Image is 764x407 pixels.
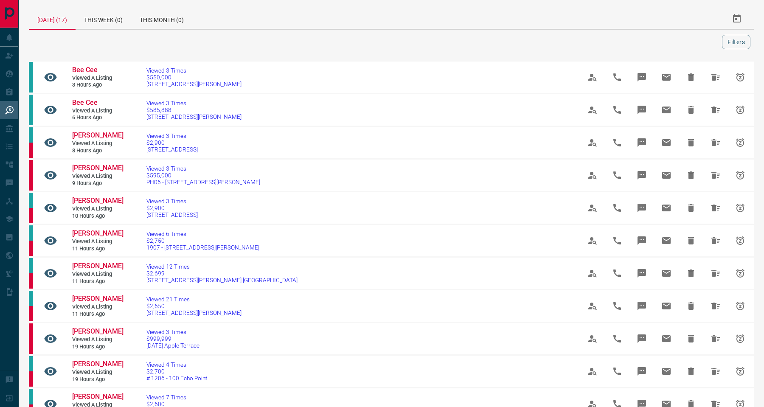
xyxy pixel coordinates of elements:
[29,225,33,241] div: condos.ca
[131,8,192,29] div: This Month (0)
[146,172,260,179] span: $595,000
[632,328,652,349] span: Message
[730,361,750,382] span: Snooze
[722,35,750,49] button: Filters
[72,393,124,401] span: [PERSON_NAME]
[730,67,750,87] span: Snooze
[72,295,124,303] span: [PERSON_NAME]
[607,67,627,87] span: Call
[730,198,750,218] span: Snooze
[29,258,33,273] div: condos.ca
[681,198,701,218] span: Hide
[29,160,33,191] div: property.ca
[29,193,33,208] div: condos.ca
[632,165,652,185] span: Message
[72,173,123,180] span: Viewed a Listing
[72,295,123,303] a: [PERSON_NAME]
[681,132,701,153] span: Hide
[632,67,652,87] span: Message
[656,328,677,349] span: Email
[705,263,726,283] span: Hide All from Katy MacArthur
[146,100,242,120] a: Viewed 3 Times$585,888[STREET_ADDRESS][PERSON_NAME]
[681,230,701,251] span: Hide
[146,230,259,237] span: Viewed 6 Times
[29,62,33,93] div: condos.ca
[582,165,603,185] span: View Profile
[730,230,750,251] span: Snooze
[681,67,701,87] span: Hide
[146,132,198,153] a: Viewed 3 Times$2,900[STREET_ADDRESS]
[146,303,242,309] span: $2,650
[632,230,652,251] span: Message
[72,343,123,351] span: 19 hours ago
[76,8,131,29] div: This Week (0)
[656,132,677,153] span: Email
[146,165,260,172] span: Viewed 3 Times
[72,229,123,238] a: [PERSON_NAME]
[72,66,98,74] span: Bee Cee
[72,131,124,139] span: [PERSON_NAME]
[582,67,603,87] span: View Profile
[656,198,677,218] span: Email
[146,132,198,139] span: Viewed 3 Times
[72,327,123,336] a: [PERSON_NAME]
[72,360,123,369] a: [PERSON_NAME]
[72,164,124,172] span: [PERSON_NAME]
[705,100,726,120] span: Hide All from Bee Cee
[705,67,726,87] span: Hide All from Bee Cee
[72,369,123,376] span: Viewed a Listing
[29,306,33,321] div: property.ca
[146,74,242,81] span: $550,000
[730,165,750,185] span: Snooze
[727,8,747,29] button: Select Date Range
[29,291,33,306] div: condos.ca
[72,196,123,205] a: [PERSON_NAME]
[146,309,242,316] span: [STREET_ADDRESS][PERSON_NAME]
[607,100,627,120] span: Call
[29,389,33,404] div: condos.ca
[72,245,123,253] span: 11 hours ago
[607,132,627,153] span: Call
[607,165,627,185] span: Call
[29,241,33,256] div: property.ca
[607,296,627,316] span: Call
[632,198,652,218] span: Message
[72,336,123,343] span: Viewed a Listing
[29,8,76,30] div: [DATE] (17)
[72,278,123,285] span: 11 hours ago
[72,147,123,154] span: 8 hours ago
[29,323,33,354] div: property.ca
[146,146,198,153] span: [STREET_ADDRESS]
[607,230,627,251] span: Call
[146,67,242,74] span: Viewed 3 Times
[146,139,198,146] span: $2,900
[656,100,677,120] span: Email
[72,271,123,278] span: Viewed a Listing
[72,196,124,205] span: [PERSON_NAME]
[681,100,701,120] span: Hide
[705,198,726,218] span: Hide All from Katy MacArthur
[146,100,242,107] span: Viewed 3 Times
[146,165,260,185] a: Viewed 3 Times$595,000PH06 - [STREET_ADDRESS][PERSON_NAME]
[72,114,123,121] span: 6 hours ago
[146,179,260,185] span: PH06 - [STREET_ADDRESS][PERSON_NAME]
[146,211,198,218] span: [STREET_ADDRESS]
[656,165,677,185] span: Email
[632,132,652,153] span: Message
[146,263,298,270] span: Viewed 12 Times
[146,198,198,205] span: Viewed 3 Times
[582,230,603,251] span: View Profile
[29,208,33,223] div: property.ca
[705,132,726,153] span: Hide All from Katy MacArthur
[705,328,726,349] span: Hide All from Nafia Nazrul
[705,165,726,185] span: Hide All from MEDWIN MATHEW
[29,95,33,125] div: condos.ca
[632,263,652,283] span: Message
[146,270,298,277] span: $2,699
[607,328,627,349] span: Call
[146,113,242,120] span: [STREET_ADDRESS][PERSON_NAME]
[146,107,242,113] span: $585,888
[656,263,677,283] span: Email
[632,100,652,120] span: Message
[146,237,259,244] span: $2,750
